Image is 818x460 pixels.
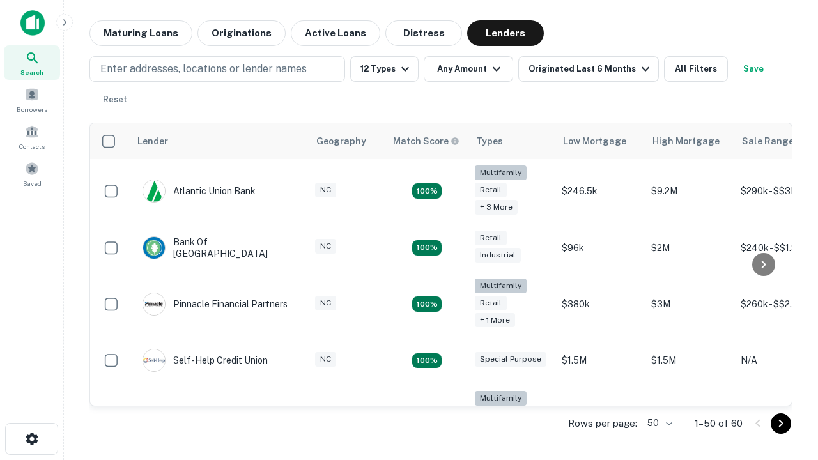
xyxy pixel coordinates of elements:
[645,272,734,337] td: $3M
[143,293,165,315] img: picture
[468,123,555,159] th: Types
[4,45,60,80] a: Search
[695,416,743,431] p: 1–50 of 60
[315,239,336,254] div: NC
[316,134,366,149] div: Geography
[568,416,637,431] p: Rows per page:
[555,385,645,449] td: $246k
[563,134,626,149] div: Low Mortgage
[412,240,442,256] div: Matching Properties: 15, hasApolloMatch: undefined
[645,385,734,449] td: $3.2M
[555,272,645,337] td: $380k
[412,353,442,369] div: Matching Properties: 11, hasApolloMatch: undefined
[291,20,380,46] button: Active Loans
[309,123,385,159] th: Geography
[475,248,521,263] div: Industrial
[197,20,286,46] button: Originations
[475,313,515,328] div: + 1 more
[143,349,165,371] img: picture
[393,134,457,148] h6: Match Score
[645,336,734,385] td: $1.5M
[143,349,268,372] div: Self-help Credit Union
[4,82,60,117] a: Borrowers
[20,10,45,36] img: capitalize-icon.png
[315,296,336,310] div: NC
[645,159,734,224] td: $9.2M
[315,183,336,197] div: NC
[475,200,518,215] div: + 3 more
[89,56,345,82] button: Enter addresses, locations or lender names
[664,56,728,82] button: All Filters
[518,56,659,82] button: Originated Last 6 Months
[475,279,527,293] div: Multifamily
[137,134,168,149] div: Lender
[475,296,507,310] div: Retail
[385,123,468,159] th: Capitalize uses an advanced AI algorithm to match your search with the best lender. The match sco...
[475,391,527,406] div: Multifamily
[475,183,507,197] div: Retail
[143,180,165,202] img: picture
[642,414,674,433] div: 50
[385,20,462,46] button: Distress
[652,134,720,149] div: High Mortgage
[143,237,165,259] img: picture
[20,67,43,77] span: Search
[733,56,774,82] button: Save your search to get updates of matches that match your search criteria.
[555,159,645,224] td: $246.5k
[23,178,42,188] span: Saved
[529,61,653,77] div: Originated Last 6 Months
[555,123,645,159] th: Low Mortgage
[143,180,256,203] div: Atlantic Union Bank
[476,134,503,149] div: Types
[17,104,47,114] span: Borrowers
[475,352,546,367] div: Special Purpose
[130,123,309,159] th: Lender
[4,157,60,191] a: Saved
[393,134,459,148] div: Capitalize uses an advanced AI algorithm to match your search with the best lender. The match sco...
[467,20,544,46] button: Lenders
[555,336,645,385] td: $1.5M
[771,413,791,434] button: Go to next page
[4,119,60,154] a: Contacts
[645,224,734,272] td: $2M
[645,123,734,159] th: High Mortgage
[475,165,527,180] div: Multifamily
[424,56,513,82] button: Any Amount
[143,236,296,259] div: Bank Of [GEOGRAPHIC_DATA]
[475,231,507,245] div: Retail
[315,352,336,367] div: NC
[95,87,135,112] button: Reset
[143,406,246,429] div: The Fidelity Bank
[350,56,419,82] button: 12 Types
[742,134,794,149] div: Sale Range
[412,296,442,312] div: Matching Properties: 17, hasApolloMatch: undefined
[555,224,645,272] td: $96k
[412,183,442,199] div: Matching Properties: 10, hasApolloMatch: undefined
[143,293,288,316] div: Pinnacle Financial Partners
[754,358,818,419] iframe: Chat Widget
[89,20,192,46] button: Maturing Loans
[100,61,307,77] p: Enter addresses, locations or lender names
[19,141,45,151] span: Contacts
